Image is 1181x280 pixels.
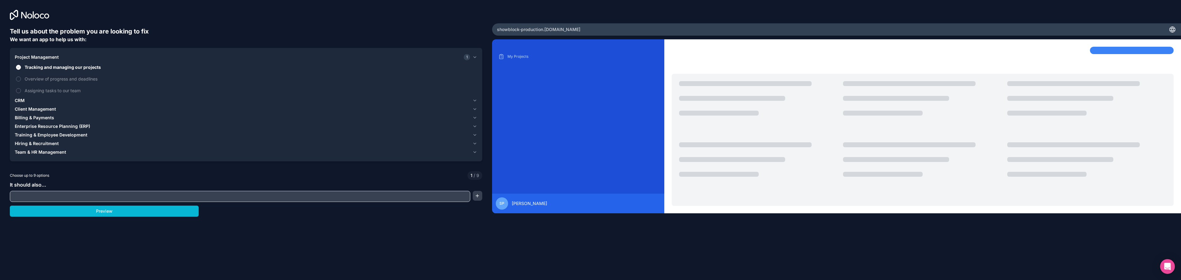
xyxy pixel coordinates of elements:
button: Tracking and managing our projects [16,65,21,70]
span: It should also... [10,182,46,188]
h6: Tell us about the problem you are looking to fix [10,27,482,36]
span: We want an app to help us with: [10,36,86,42]
p: My Projects [507,54,658,59]
span: 9 [472,172,479,179]
button: Overview of progress and deadlines [16,77,21,81]
span: CRM [15,97,25,104]
span: Billing & Payments [15,115,54,121]
span: 1 [471,172,472,179]
button: Project Management1 [15,53,477,61]
span: Assigning tasks to our team [25,87,476,94]
span: / [474,173,475,178]
button: Billing & Payments [15,113,477,122]
span: Team & HR Management [15,149,66,155]
div: Project Management1 [15,61,477,96]
button: CRM [15,96,477,105]
span: Training & Employee Development [15,132,87,138]
span: Enterprise Resource Planning (ERP) [15,123,90,129]
button: Client Management [15,105,477,113]
span: Choose up to 9 options [10,173,49,178]
span: Client Management [15,106,56,112]
button: Enterprise Resource Planning (ERP) [15,122,477,131]
button: Preview [10,206,199,217]
span: Tracking and managing our projects [25,64,476,70]
span: 1 [464,54,470,60]
span: Hiring & Recruitment [15,140,59,147]
button: Team & HR Management [15,148,477,156]
span: SP [499,201,504,206]
button: Assigning tasks to our team [16,88,21,93]
span: [PERSON_NAME] [512,200,547,207]
div: scrollable content [497,52,659,189]
button: Training & Employee Development [15,131,477,139]
span: Project Management [15,54,59,60]
div: Open Intercom Messenger [1160,259,1175,274]
span: Overview of progress and deadlines [25,76,476,82]
button: Hiring & Recruitment [15,139,477,148]
span: showblock-production .[DOMAIN_NAME] [497,26,580,33]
